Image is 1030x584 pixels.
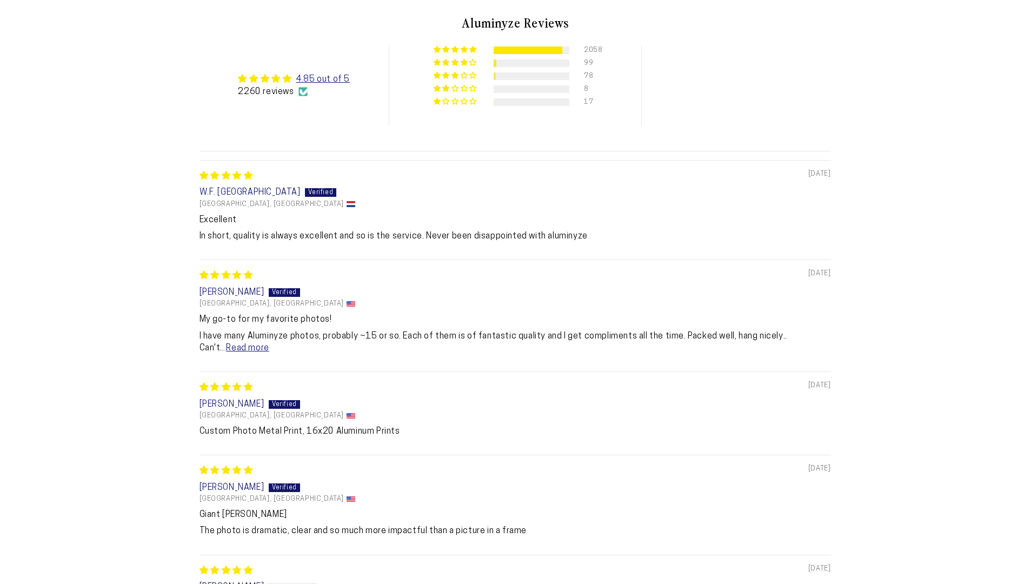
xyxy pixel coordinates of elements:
span: [DATE] [808,381,831,390]
img: Verified Checkmark [298,87,308,96]
div: 2260 reviews [238,86,349,98]
span: 5 star review [200,383,253,392]
span: [GEOGRAPHIC_DATA], [GEOGRAPHIC_DATA] [200,495,344,503]
div: 2058 [584,47,597,54]
span: [DATE] [808,564,831,574]
img: US [347,301,355,307]
a: 4.85 out of 5 [296,75,350,84]
span: [GEOGRAPHIC_DATA], [GEOGRAPHIC_DATA] [200,412,344,420]
b: Excellent [200,214,831,226]
a: Read more [226,344,269,353]
div: 78 [584,72,597,80]
div: 1% (17) reviews with 1 star rating [434,98,479,106]
span: [DATE] [808,269,831,278]
span: 5 star review [200,467,253,475]
p: In short, quality is always excellent and so is the service. Never been disappointed with aluminyze [200,230,831,242]
div: 91% (2058) reviews with 5 star rating [434,46,479,54]
div: 3% (78) reviews with 3 star rating [434,72,479,80]
span: 5 star review [200,271,253,280]
div: 17 [584,98,597,106]
b: Giant [PERSON_NAME] [200,509,831,521]
img: NL [347,201,355,207]
div: Average rating is 4.85 stars [238,72,349,85]
h2: Aluminyze Reviews [200,14,831,32]
p: I have many Aluminyze photos, probably ~15 or so. Each of them is of fantastic quality and I get ... [200,330,831,355]
div: 99 [584,59,597,67]
span: [GEOGRAPHIC_DATA], [GEOGRAPHIC_DATA] [200,200,344,209]
p: Custom Photo Metal Print, 16x20 Aluminum Prints [200,426,831,437]
div: 0% (8) reviews with 2 star rating [434,85,479,93]
span: W.F. [GEOGRAPHIC_DATA] [200,188,301,197]
span: [GEOGRAPHIC_DATA], [GEOGRAPHIC_DATA] [200,300,344,308]
span: [PERSON_NAME] [200,483,264,492]
div: 8 [584,85,597,93]
b: My go-to for my favorite photos! [200,314,831,326]
img: US [347,413,355,419]
span: 5 star review [200,567,253,575]
span: [PERSON_NAME] [200,288,264,297]
p: The photo is dramatic, clear and so much more impactful than a picture in a frame [200,525,831,537]
span: [DATE] [808,169,831,179]
img: US [347,496,355,502]
span: 5 star review [200,172,253,181]
span: [PERSON_NAME] [200,400,264,409]
span: [DATE] [808,464,831,474]
div: 4% (99) reviews with 4 star rating [434,59,479,67]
